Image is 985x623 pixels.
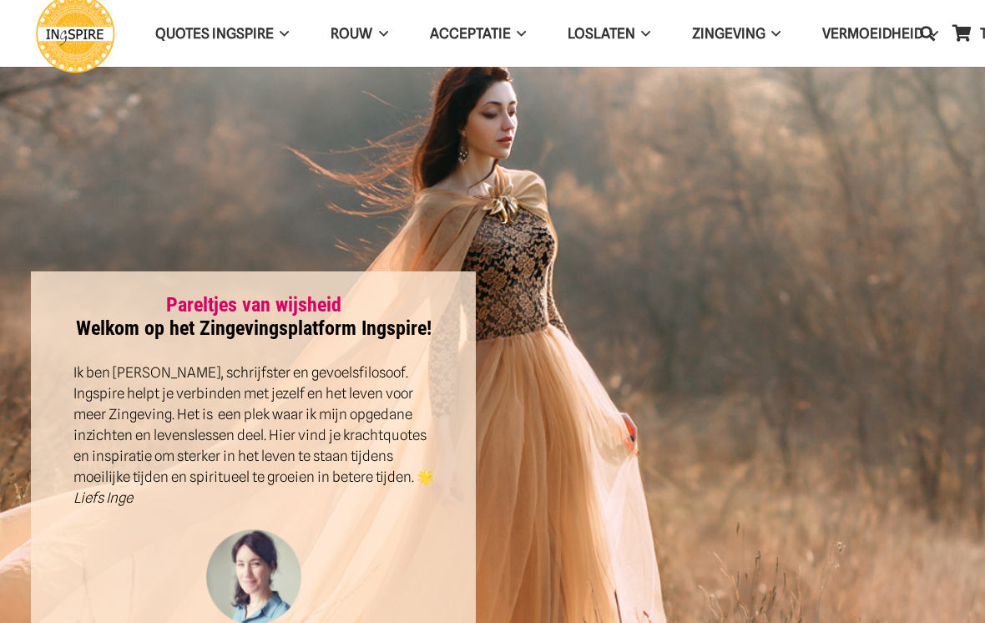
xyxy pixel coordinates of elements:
[671,13,801,55] a: ZingevingZingeving Menu
[155,25,274,42] span: QUOTES INGSPIRE
[76,293,432,341] strong: Welkom op het Zingevingsplatform Ingspire!
[331,25,372,42] span: ROUW
[430,25,511,42] span: Acceptatie
[274,13,289,54] span: QUOTES INGSPIRE Menu
[73,489,133,506] em: Liefs Inge
[310,13,408,55] a: ROUWROUW Menu
[911,13,944,54] a: Zoeken
[822,25,923,42] span: VERMOEIDHEID
[635,13,650,54] span: Loslaten Menu
[765,13,780,54] span: Zingeving Menu
[372,13,387,54] span: ROUW Menu
[547,13,671,55] a: LoslatenLoslaten Menu
[134,13,310,55] a: QUOTES INGSPIREQUOTES INGSPIRE Menu
[692,25,765,42] span: Zingeving
[73,362,434,509] p: Ik ben [PERSON_NAME], schrijfster en gevoelsfilosoof. Ingspire helpt je verbinden met jezelf en h...
[801,13,959,55] a: VERMOEIDHEIDVERMOEIDHEID Menu
[568,25,635,42] span: Loslaten
[166,293,341,317] a: Pareltjes van wijsheid
[511,13,526,54] span: Acceptatie Menu
[409,13,547,55] a: AcceptatieAcceptatie Menu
